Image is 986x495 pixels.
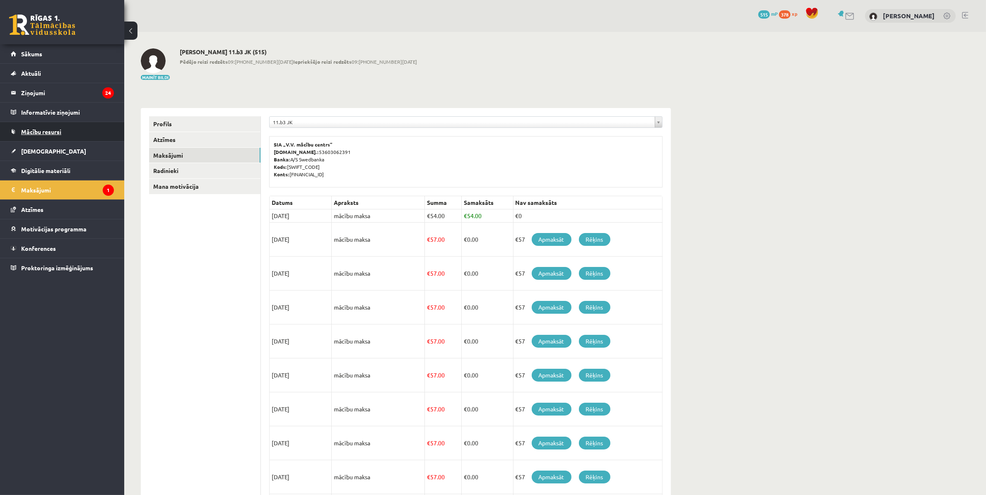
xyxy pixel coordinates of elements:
span: Digitālie materiāli [21,167,70,174]
a: Digitālie materiāli [11,161,114,180]
a: Apmaksāt [532,437,571,449]
td: mācību maksa [332,209,425,223]
i: 24 [102,87,114,99]
span: Atzīmes [21,206,43,213]
a: Radinieki [149,163,260,178]
span: € [427,269,430,277]
span: € [427,212,430,219]
img: Dāvis Sauja [869,12,878,21]
td: 57.00 [425,392,462,426]
td: €57 [513,257,662,291]
td: mācību maksa [332,291,425,324]
td: [DATE] [270,209,332,223]
span: 515 [758,10,770,19]
a: Rēķins [579,369,610,382]
span: € [464,303,467,311]
td: 0.00 [461,291,513,324]
a: Rēķins [579,233,610,246]
td: 57.00 [425,223,462,257]
td: 0.00 [461,392,513,426]
a: Apmaksāt [532,267,571,280]
a: Mācību resursi [11,122,114,141]
legend: Informatīvie ziņojumi [21,103,114,122]
td: mācību maksa [332,460,425,494]
td: 57.00 [425,324,462,358]
td: €57 [513,223,662,257]
a: Proktoringa izmēģinājums [11,258,114,277]
td: 57.00 [425,460,462,494]
span: Proktoringa izmēģinājums [21,264,93,272]
a: Rēķins [579,301,610,314]
td: 0.00 [461,426,513,460]
a: Informatīvie ziņojumi [11,103,114,122]
a: Apmaksāt [532,233,571,246]
a: Aktuāli [11,64,114,83]
img: Dāvis Sauja [141,48,166,73]
span: € [464,439,467,447]
span: € [427,439,430,447]
span: € [427,371,430,379]
b: Iepriekšējo reizi redzēts [293,58,352,65]
button: Mainīt bildi [141,75,170,80]
td: [DATE] [270,324,332,358]
a: [PERSON_NAME] [883,12,935,20]
i: 1 [103,185,114,196]
a: [DEMOGRAPHIC_DATA] [11,142,114,161]
a: Sākums [11,44,114,63]
span: € [464,371,467,379]
a: 11.b3 JK [270,117,662,127]
span: € [464,337,467,345]
span: € [464,235,467,243]
th: Apraksts [332,196,425,209]
td: 0.00 [461,257,513,291]
legend: Maksājumi [21,180,114,199]
td: 0.00 [461,460,513,494]
td: [DATE] [270,257,332,291]
td: 0.00 [461,358,513,392]
td: mācību maksa [332,223,425,257]
a: Profils [149,116,260,132]
a: Motivācijas programma [11,219,114,238]
a: Apmaksāt [532,471,571,483]
a: Ziņojumi24 [11,83,114,102]
td: 57.00 [425,426,462,460]
a: Rēķins [579,471,610,483]
td: €57 [513,392,662,426]
a: Apmaksāt [532,403,571,416]
a: Rīgas 1. Tālmācības vidusskola [9,14,75,35]
legend: Ziņojumi [21,83,114,102]
td: mācību maksa [332,426,425,460]
a: 515 mP [758,10,778,17]
td: 0.00 [461,223,513,257]
span: mP [771,10,778,17]
a: Atzīmes [149,132,260,147]
td: [DATE] [270,291,332,324]
td: 57.00 [425,291,462,324]
a: Apmaksāt [532,369,571,382]
th: Summa [425,196,462,209]
span: € [464,405,467,413]
td: 54.00 [425,209,462,223]
b: [DOMAIN_NAME].: [274,149,319,155]
a: Rēķins [579,437,610,449]
td: €57 [513,291,662,324]
a: Rēķins [579,335,610,348]
span: Konferences [21,245,56,252]
span: Motivācijas programma [21,225,87,233]
td: mācību maksa [332,257,425,291]
b: Kods: [274,163,287,170]
span: € [464,473,467,481]
td: mācību maksa [332,392,425,426]
span: € [427,473,430,481]
span: € [464,212,467,219]
span: [DEMOGRAPHIC_DATA] [21,147,86,155]
h2: [PERSON_NAME] 11.b3 JK (515) [180,48,417,55]
b: Banka: [274,156,290,163]
span: xp [792,10,797,17]
b: SIA „V.V. mācību centrs” [274,141,333,148]
span: € [427,303,430,311]
span: Sākums [21,50,42,58]
b: Konts: [274,171,289,178]
td: [DATE] [270,392,332,426]
td: €57 [513,460,662,494]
